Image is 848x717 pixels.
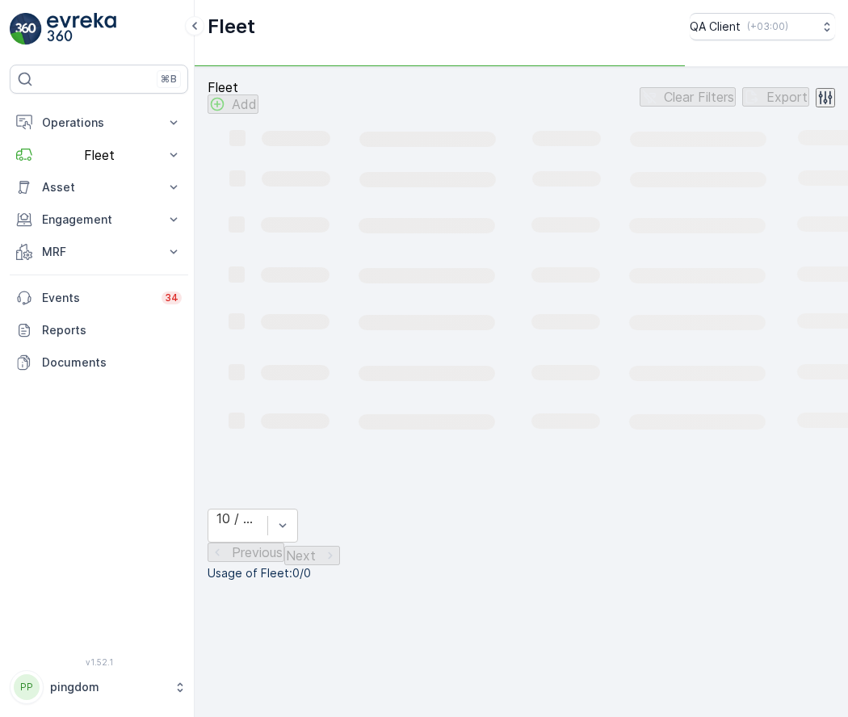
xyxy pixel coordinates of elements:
p: Fleet [208,80,258,94]
button: Add [208,94,258,114]
button: Next [284,546,340,565]
p: MRF [42,244,156,260]
button: Asset [10,171,188,203]
img: logo [10,13,42,45]
a: Documents [10,346,188,379]
p: Asset [42,179,156,195]
a: Reports [10,314,188,346]
p: QA Client [690,19,741,35]
p: Clear Filters [664,90,734,104]
p: Operations [42,115,156,131]
p: Events [42,290,152,306]
button: Previous [208,543,284,562]
button: Export [742,87,809,107]
p: 34 [165,291,178,304]
p: Previous [232,545,283,560]
p: Export [766,90,808,104]
button: QA Client(+03:00) [690,13,835,40]
p: pingdom [50,679,166,695]
p: ( +03:00 ) [747,20,788,33]
a: Events34 [10,282,188,314]
span: v 1.52.1 [10,657,188,667]
button: Fleet [10,139,188,171]
p: Engagement [42,212,156,228]
p: Documents [42,354,182,371]
p: ⌘B [161,73,177,86]
button: Operations [10,107,188,139]
img: logo_light-DOdMpM7g.png [47,13,116,45]
p: Usage of Fleet : 0/0 [208,565,835,581]
button: PPpingdom [10,670,188,704]
div: 10 / Page [216,511,259,526]
p: Fleet [208,14,255,40]
button: MRF [10,236,188,268]
button: Engagement [10,203,188,236]
p: Add [232,97,257,111]
p: Fleet [42,148,156,162]
button: Clear Filters [640,87,736,107]
p: Reports [42,322,182,338]
div: PP [14,674,40,700]
p: Next [286,548,316,563]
